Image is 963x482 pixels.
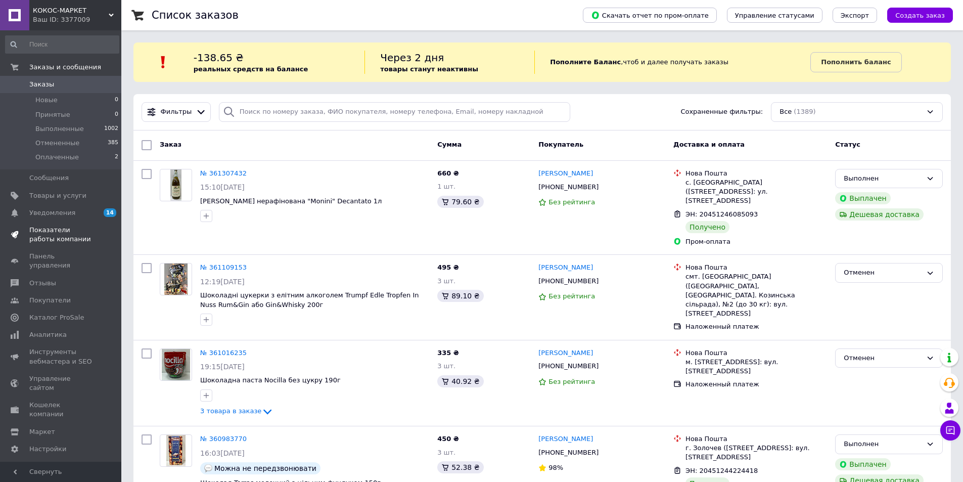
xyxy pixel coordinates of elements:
span: Каталог ProSale [29,313,84,322]
span: (1389) [794,108,815,115]
span: Сумма [437,141,462,148]
div: Нова Пошта [685,434,827,444]
span: Скачать отчет по пром-оплате [591,11,709,20]
a: [PERSON_NAME] нерафінована "Monini" Decantato 1л [200,197,382,205]
span: Через 2 дня [380,52,444,64]
a: [PERSON_NAME] [538,169,593,179]
span: Покупатели [29,296,71,305]
span: Показатели работы компании [29,226,94,244]
div: 52.38 ₴ [437,461,483,473]
div: Отменен [844,353,922,364]
span: Отмененные [35,139,79,148]
span: Заказ [160,141,181,148]
b: товары станут неактивны [380,65,478,73]
a: Шоколадна паста Nocilla без цукру 190г [200,376,341,384]
a: Фото товару [160,434,192,467]
span: КОКОС-МАРКЕТ [33,6,109,15]
a: № 360983770 [200,435,247,443]
span: Доставка и оплата [673,141,745,148]
span: Управление статусами [735,12,814,19]
span: Без рейтинга [548,292,595,300]
a: Создать заказ [877,11,953,19]
a: Фото товару [160,348,192,381]
span: Уведомления [29,208,75,217]
div: Дешевая доставка [835,208,924,221]
div: [PHONE_NUMBER] [536,360,601,373]
div: Нова Пошта [685,169,827,178]
span: Статус [835,141,860,148]
span: ЭН: 20451244224418 [685,467,758,474]
span: ЭН: 20451246085093 [685,210,758,218]
div: [PHONE_NUMBER] [536,275,601,288]
span: 660 ₴ [437,169,459,177]
span: 15:10[DATE] [200,183,245,191]
button: Чат с покупателем [940,420,960,441]
button: Управление статусами [727,8,822,23]
div: с. [GEOGRAPHIC_DATA] ([STREET_ADDRESS]: ул. [STREET_ADDRESS] [685,178,827,206]
span: Выполненные [35,124,84,134]
img: Фото товару [170,169,181,201]
a: № 361016235 [200,349,247,357]
span: Настройки [29,445,66,454]
a: 3 товара в заказе [200,407,273,415]
span: Отзывы [29,279,56,288]
span: 1 шт. [437,183,455,190]
span: 0 [115,96,118,105]
span: 495 ₴ [437,264,459,271]
b: Пополните Баланс [550,58,621,66]
a: Фото товару [160,263,192,295]
span: 3 шт. [437,362,455,370]
div: Пром-оплата [685,237,827,246]
a: [PERSON_NAME] [538,348,593,358]
span: Принятые [35,110,70,119]
div: [PHONE_NUMBER] [536,181,601,194]
span: Сохраненные фильтры: [680,107,763,117]
div: смт. [GEOGRAPHIC_DATA] ([GEOGRAPHIC_DATA], [GEOGRAPHIC_DATA]. Козинська сільрада), №2 (до 30 кг):... [685,272,827,318]
img: Фото товару [164,264,188,295]
span: Маркет [29,427,55,436]
img: Фото товару [162,349,190,380]
a: [PERSON_NAME] [538,434,593,444]
b: Пополнить баланс [821,58,891,66]
img: :speech_balloon: [204,464,212,472]
button: Экспорт [833,8,877,23]
span: Панель управления [29,252,94,270]
div: Ваш ID: 3377009 [33,15,121,24]
span: -138.65 ₴ [194,52,244,64]
span: Покупатель [538,141,583,148]
div: Наложенный платеж [685,322,827,331]
img: :exclamation: [156,55,171,70]
div: 79.60 ₴ [437,196,483,208]
a: № 361109153 [200,264,247,271]
span: Экспорт [841,12,869,19]
div: Выполнен [844,439,922,450]
a: [PERSON_NAME] [538,263,593,273]
span: Управление сайтом [29,374,94,392]
a: Шоколадні цукерки з елітним алкоголем Trumpf Edle Tropfen In Nuss Rum&Gin або Gin&Whisky 200г [200,291,419,309]
span: Товары и услуги [29,191,86,200]
span: 385 [108,139,118,148]
img: Фото товару [166,435,185,466]
span: 3 товара в заказе [200,408,261,415]
div: Получено [685,221,729,233]
span: Фильтры [161,107,192,117]
h1: Список заказов [152,9,239,21]
div: Выплачен [835,192,890,204]
div: Наложенный платеж [685,380,827,389]
span: 450 ₴ [437,435,459,443]
input: Поиск [5,35,119,54]
button: Создать заказ [887,8,953,23]
span: 12:19[DATE] [200,278,245,286]
div: Нова Пошта [685,263,827,272]
span: 98% [548,464,563,471]
span: 16:03[DATE] [200,449,245,457]
span: Инструменты вебмастера и SEO [29,347,94,366]
span: Оплаченные [35,153,79,162]
div: , чтоб и далее получать заказы [534,51,810,74]
span: Аналитика [29,330,67,339]
div: м. [STREET_ADDRESS]: вул. [STREET_ADDRESS] [685,358,827,376]
span: Заказы [29,80,54,89]
span: 1002 [104,124,118,134]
